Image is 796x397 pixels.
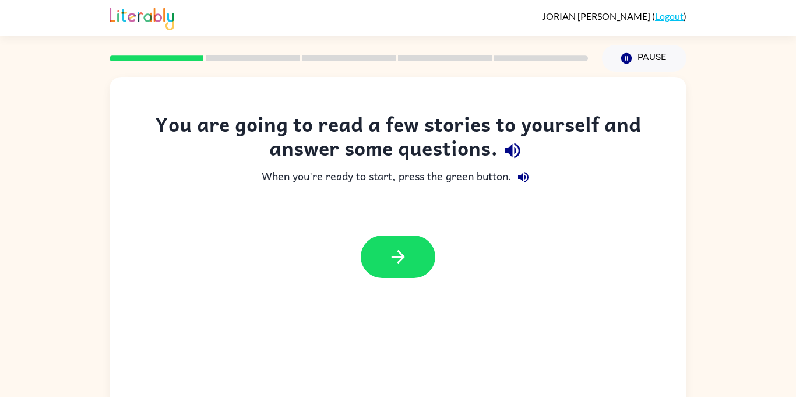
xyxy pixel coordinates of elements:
div: You are going to read a few stories to yourself and answer some questions. [133,112,663,166]
div: ( ) [542,10,686,22]
span: JORIAN [PERSON_NAME] [542,10,652,22]
div: When you're ready to start, press the green button. [133,166,663,189]
button: Pause [602,45,686,72]
img: Literably [110,5,174,30]
a: Logout [655,10,684,22]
